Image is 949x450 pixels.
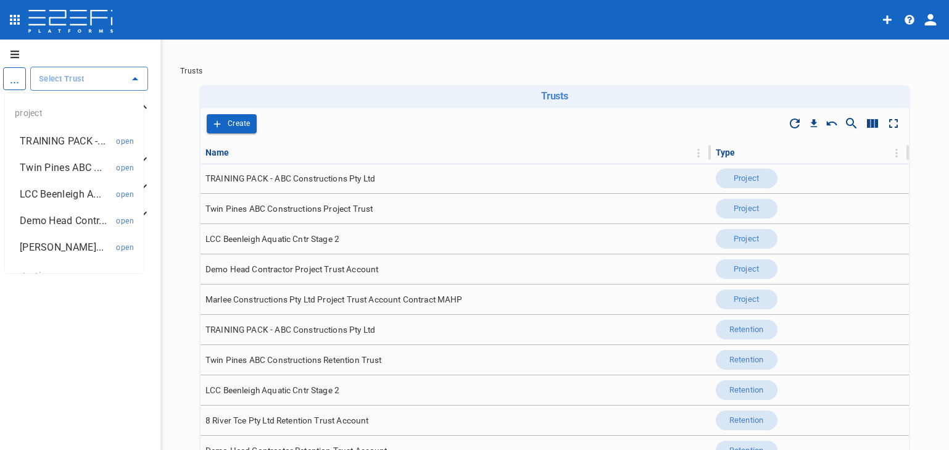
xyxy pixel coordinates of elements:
button: Column Actions [689,143,708,163]
span: TRAINING PACK - ABC Constructions Pty Ltd [205,173,375,185]
span: Project [726,294,766,306]
span: Twin Pines ABC Constructions Project Trust [205,203,373,215]
span: Marlee Constructions Pty Ltd Project Trust Account Contract MAHP [205,294,463,306]
button: Toggle full screen [883,113,904,134]
span: Retention [722,324,771,336]
span: open [116,190,134,199]
div: project [5,98,144,128]
button: Show/Hide search [841,113,862,134]
p: [PERSON_NAME]... [20,240,104,254]
p: TRAINING PACK -... [20,134,106,148]
button: Close [126,70,144,88]
span: Twin Pines ABC Constructions Retention Trust [205,354,382,366]
span: Demo Head Contractor Project Trust Account [205,264,378,275]
span: open [116,137,134,146]
span: open [116,243,134,252]
p: LCC Beenleigh A... [20,187,101,201]
span: Project [726,173,766,185]
span: Project [726,203,766,215]
input: Select Trust [36,72,124,85]
span: Refresh Data [784,113,805,134]
span: LCC Beenleigh Aquatic Cntr Stage 2 [205,385,339,396]
button: Reset Sorting [823,114,841,133]
span: Retention [722,415,771,427]
div: ... [3,67,26,90]
div: Name [205,145,230,160]
div: retention [5,260,144,290]
nav: breadcrumb [180,67,929,75]
p: Twin Pines ABC ... [20,160,102,175]
span: Retention [722,385,771,396]
button: Create [207,114,257,133]
p: Demo Head Contr... [20,214,107,228]
span: open [116,164,134,172]
div: Type [716,145,736,160]
p: Create [228,117,251,131]
a: Trusts [180,67,202,75]
span: 8 River Tce Pty Ltd Retention Trust Account [205,415,368,427]
span: Project [726,264,766,275]
span: Add Trust [207,114,257,133]
span: LCC Beenleigh Aquatic Cntr Stage 2 [205,233,339,245]
button: Download CSV [805,115,823,132]
h6: Trusts [204,90,905,102]
span: open [116,217,134,225]
span: Project [726,233,766,245]
button: Show/Hide columns [862,113,883,134]
span: TRAINING PACK - ABC Constructions Pty Ltd [205,324,375,336]
button: Column Actions [887,143,906,163]
span: Retention [722,354,771,366]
